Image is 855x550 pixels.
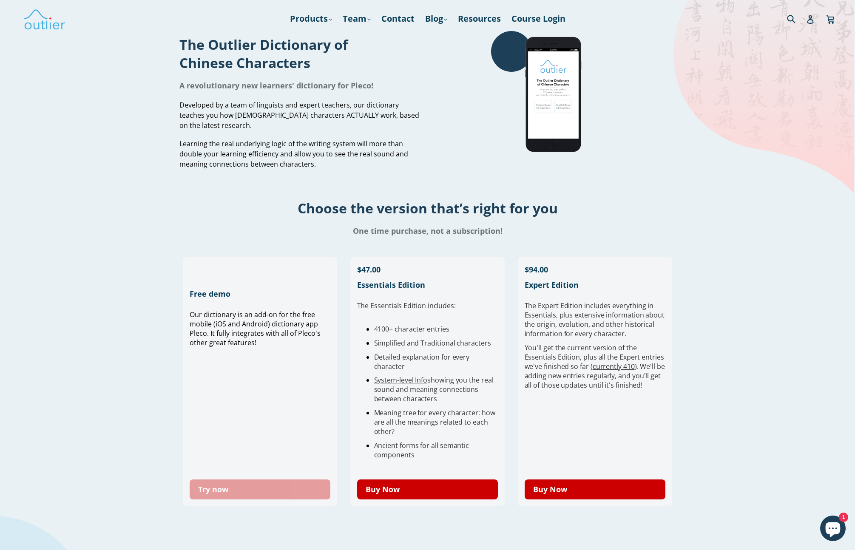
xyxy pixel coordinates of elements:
[454,11,505,26] a: Resources
[374,352,470,371] span: Detailed explanation for every character
[525,280,666,290] h1: Expert Edition
[374,338,491,348] span: Simplified and Traditional characters
[357,264,381,275] span: $47.00
[190,479,331,499] a: Try now
[374,408,495,436] span: Meaning tree for every character: how are all the meanings related to each other?
[179,80,421,91] h1: A revolutionary new learners' dictionary for Pleco!
[374,324,449,334] span: 4100+ character entries
[190,289,331,299] h1: Free demo
[374,375,428,385] a: System-level Info
[374,375,494,403] span: showing you the real sound and meaning connections between characters
[23,6,66,31] img: Outlier Linguistics
[286,11,336,26] a: Products
[785,10,808,27] input: Search
[357,280,498,290] h1: Essentials Edition
[421,11,452,26] a: Blog
[818,516,848,543] inbox-online-store-chat: Shopify online store chat
[525,479,666,499] a: Buy Now
[525,343,665,390] span: You'll get the current version of the Essentials Edition, plus all the Expert entries we've finis...
[374,441,469,459] span: Ancient forms for all semantic components
[338,11,375,26] a: Team
[507,11,570,26] a: Course Login
[525,264,548,275] span: $94.00
[179,100,419,130] span: Developed by a team of linguists and expert teachers, our dictionary teaches you how [DEMOGRAPHIC...
[593,362,635,371] a: currently 410
[357,301,456,310] span: The Essentials Edition includes:
[525,301,616,310] span: The Expert Edition includes e
[357,479,498,499] a: Buy Now
[179,139,408,169] span: Learning the real underlying logic of the writing system will more than double your learning effi...
[190,310,321,347] span: Our dictionary is an add-on for the free mobile (iOS and Android) dictionary app Pleco. It fully ...
[179,35,421,72] h1: The Outlier Dictionary of Chinese Characters
[525,301,665,338] span: verything in Essentials, plus extensive information about the origin, evolution, and other histor...
[377,11,419,26] a: Contact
